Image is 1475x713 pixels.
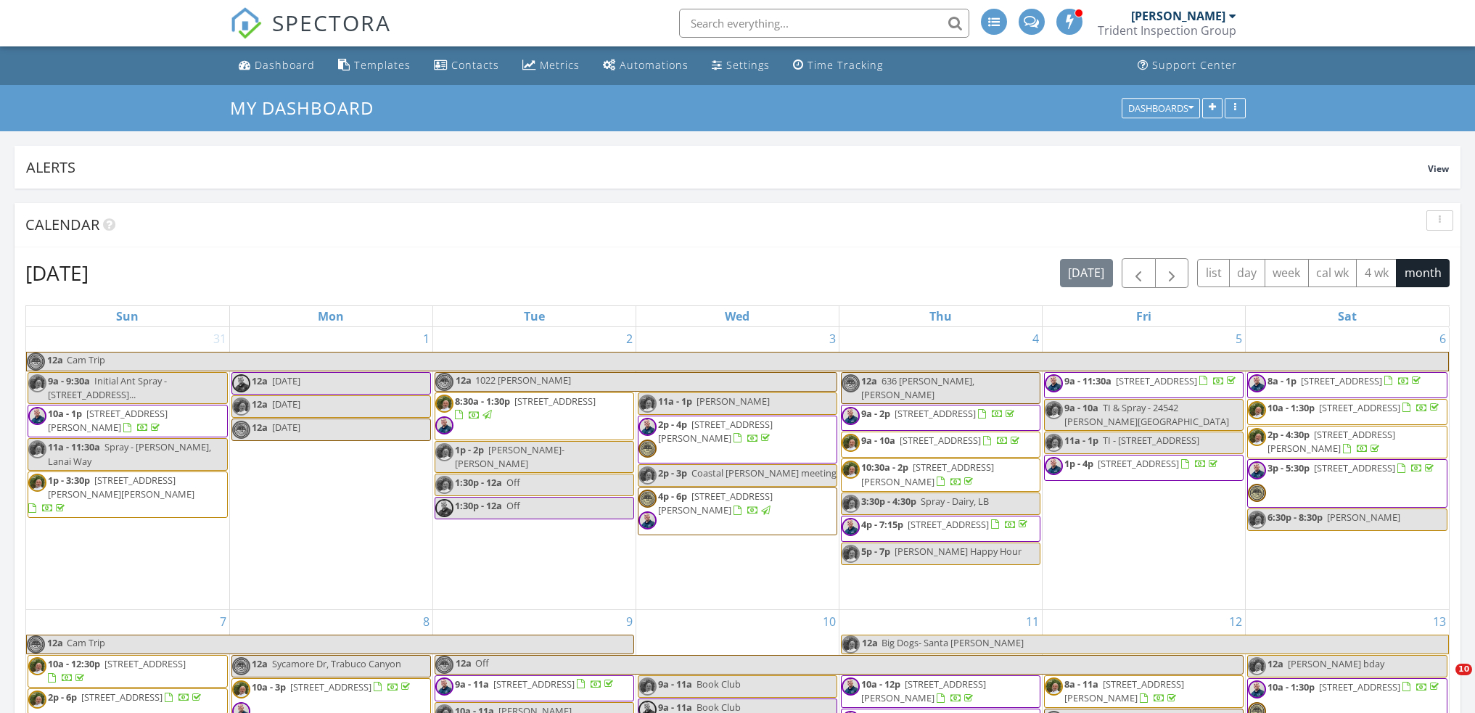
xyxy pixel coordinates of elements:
[861,434,895,447] span: 9a - 10a
[46,635,64,654] span: 12a
[842,635,860,654] img: jeff_generic_pic.jpg
[252,680,413,693] a: 10a - 3p [STREET_ADDRESS]
[638,677,657,696] img: jeff_generic_pic.jpg
[1267,401,1442,414] a: 10a - 1:30p [STREET_ADDRESS]
[658,418,773,445] a: 2p - 4p [STREET_ADDRESS][PERSON_NAME]
[48,374,90,387] span: 9a - 9:30a
[623,327,636,350] a: Go to September 2, 2025
[455,677,489,691] span: 9a - 11a
[475,656,489,669] span: Off
[455,656,472,674] span: 12a
[842,545,860,563] img: jeff_generic_pic.jpg
[435,476,453,494] img: jeff_generic_pic.jpg
[638,466,657,485] img: jeff_generic_pic.jpg
[1314,461,1395,474] span: [STREET_ADDRESS]
[1437,327,1449,350] a: Go to September 6, 2025
[900,434,981,447] span: [STREET_ADDRESS]
[272,7,391,38] span: SPECTORA
[521,306,548,326] a: Tuesday
[455,373,472,391] span: 12a
[1133,306,1154,326] a: Friday
[861,461,908,474] span: 10:30a - 2p
[48,691,204,704] a: 2p - 6p [STREET_ADDRESS]
[697,395,770,408] span: [PERSON_NAME]
[638,440,657,458] img: 24highresolutionforprintpng1545171544__copy.png
[842,374,860,392] img: 24highresolutionforprintpng1545171544__copy.png
[455,499,502,512] span: 1:30p - 12a
[455,395,596,421] a: 8:30a - 1:30p [STREET_ADDRESS]
[841,516,1040,542] a: 4p - 7:15p [STREET_ADDRESS]
[48,407,168,434] span: [STREET_ADDRESS][PERSON_NAME]
[1267,428,1395,455] a: 2p - 4:30p [STREET_ADDRESS][PERSON_NAME]
[232,374,250,392] img: sean_culpepper_cpi.png
[1308,259,1357,287] button: cal wk
[861,374,974,401] span: 636 [PERSON_NAME], [PERSON_NAME]
[808,58,883,72] div: Time Tracking
[455,443,484,456] span: 1p - 2p
[861,434,1022,447] a: 9a - 10a [STREET_ADDRESS]
[1248,428,1266,446] img: jeff_generic_pic.jpg
[1455,664,1472,675] span: 10
[1301,374,1382,387] span: [STREET_ADDRESS]
[1064,457,1220,470] a: 1p - 4p [STREET_ADDRESS]
[1131,9,1225,23] div: [PERSON_NAME]
[1064,677,1184,704] span: [STREET_ADDRESS][PERSON_NAME]
[1319,401,1400,414] span: [STREET_ADDRESS]
[435,395,453,413] img: jeff_generic_pic.jpg
[1288,657,1384,670] span: [PERSON_NAME] bday
[252,421,268,434] span: 12a
[1045,374,1063,392] img: sean_culpepper_cpi.png
[638,418,657,436] img: sean_culpepper_cpi.png
[623,610,636,633] a: Go to September 9, 2025
[46,353,64,371] span: 12a
[354,58,411,72] div: Templates
[1064,677,1184,704] a: 8a - 11a [STREET_ADDRESS][PERSON_NAME]
[1396,259,1450,287] button: month
[842,434,860,452] img: jeff_generic_pic.jpg
[841,675,1040,708] a: 10a - 12p [STREET_ADDRESS][PERSON_NAME]
[636,327,839,610] td: Go to September 3, 2025
[1248,484,1266,502] img: 24highresolutionforprintpng1545171544__copy.png
[1122,98,1200,118] button: Dashboards
[28,474,46,492] img: jeff_generic_pic.jpg
[435,416,453,434] img: sean_culpepper_cpi.png
[290,680,371,693] span: [STREET_ADDRESS]
[1267,680,1442,693] a: 10a - 1:30p [STREET_ADDRESS]
[1248,374,1266,392] img: sean_culpepper_cpi.png
[28,691,46,709] img: jeff_generic_pic.jpg
[1248,461,1266,479] img: sean_culpepper_cpi.png
[315,306,347,326] a: Monday
[1247,426,1447,458] a: 2p - 4:30p [STREET_ADDRESS][PERSON_NAME]
[48,374,167,401] span: Initial Ant Spray - [STREET_ADDRESS]...
[1267,401,1315,414] span: 10a - 1:30p
[722,306,752,326] a: Wednesday
[1064,401,1098,414] span: 9a - 10a
[435,499,453,517] img: sean_culpepper_cpi.png
[217,610,229,633] a: Go to September 7, 2025
[1122,258,1156,288] button: Previous month
[210,327,229,350] a: Go to August 31, 2025
[638,416,837,463] a: 2p - 4p [STREET_ADDRESS][PERSON_NAME]
[1064,434,1098,447] span: 11a - 1p
[232,657,250,675] img: 24highresolutionforprintpng1545171544__copy.png
[232,397,250,416] img: jeff_generic_pic.jpg
[638,395,657,413] img: jeff_generic_pic.jpg
[1044,455,1244,481] a: 1p - 4p [STREET_ADDRESS]
[1248,657,1266,675] img: jeff_generic_pic.jpg
[493,677,575,691] span: [STREET_ADDRESS]
[861,545,890,558] span: 5p - 7p
[620,58,689,72] div: Automations
[1064,374,1238,387] a: 9a - 11:30a [STREET_ADDRESS]
[679,9,969,38] input: Search everything...
[1132,52,1243,79] a: Support Center
[48,440,100,453] span: 11a - 11:30a
[475,374,571,387] span: 1022 [PERSON_NAME]
[67,353,105,366] span: Cam Trip
[861,407,1017,420] a: 9a - 2p [STREET_ADDRESS]
[1044,675,1244,708] a: 8a - 11a [STREET_ADDRESS][PERSON_NAME]
[1045,677,1063,696] img: jeff_generic_pic.jpg
[432,327,636,610] td: Go to September 2, 2025
[1248,401,1266,419] img: jeff_generic_pic.jpg
[420,610,432,633] a: Go to September 8, 2025
[1155,258,1189,288] button: Next month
